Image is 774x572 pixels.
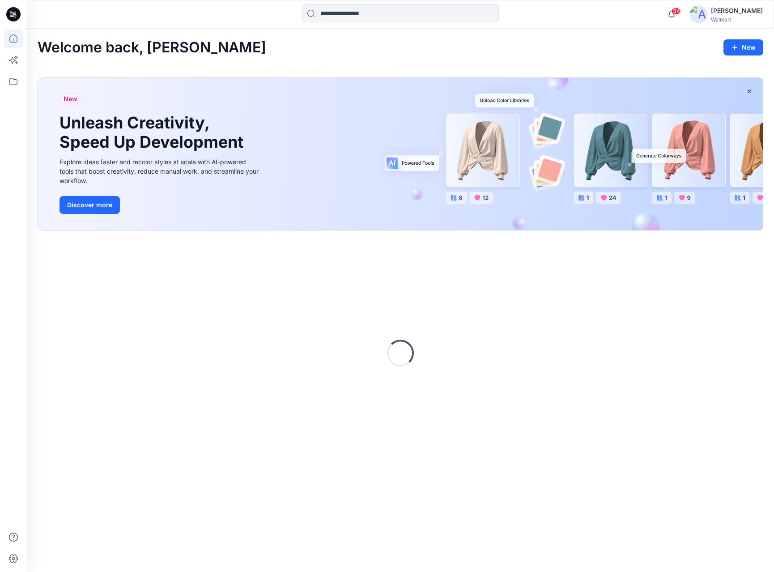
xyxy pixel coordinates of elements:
div: [PERSON_NAME] [711,5,763,16]
span: New [64,94,77,104]
h2: Welcome back, [PERSON_NAME] [38,39,266,56]
h1: Unleash Creativity, Speed Up Development [60,113,247,152]
div: Explore ideas faster and recolor styles at scale with AI-powered tools that boost creativity, red... [60,157,261,185]
button: Discover more [60,196,120,214]
span: 34 [671,8,681,15]
img: avatar [689,5,707,23]
button: New [723,39,763,55]
div: Walmart [711,16,763,23]
a: Discover more [60,196,261,214]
